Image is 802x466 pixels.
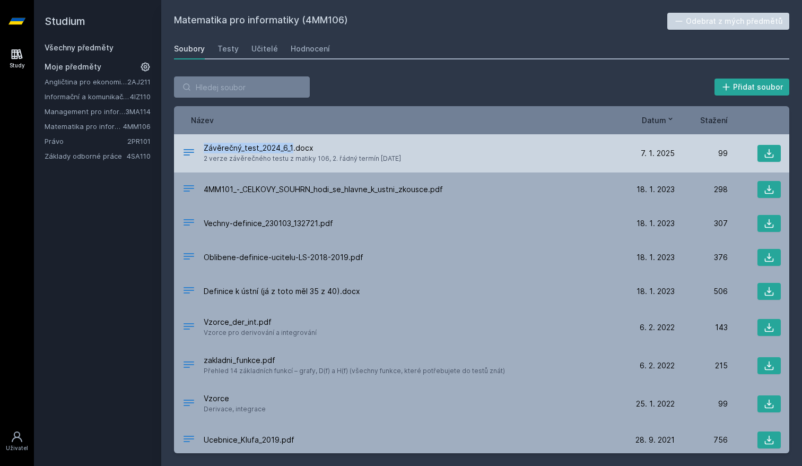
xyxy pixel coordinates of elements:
div: 99 [675,399,728,409]
span: 25. 1. 2022 [636,399,675,409]
span: 4MM101_-_CELKOVY_SOUHRN_hodi_se_hlavne_k_ustni_zkousce.pdf [204,184,443,195]
a: Soubory [174,38,205,59]
a: 4SA110 [127,152,151,160]
span: Oblibene-definice-ucitelu-LS-2018-2019.pdf [204,252,363,263]
span: Datum [642,115,666,126]
a: Matematika pro informatiky [45,121,123,132]
span: 28. 9. 2021 [635,435,675,445]
div: .PDF [182,396,195,412]
div: 307 [675,218,728,229]
div: DOCX [182,284,195,299]
span: Vechny-definice_230103_132721.pdf [204,218,333,229]
span: 18. 1. 2023 [637,184,675,195]
span: 6. 2. 2022 [640,322,675,333]
div: PDF [182,433,195,448]
span: 18. 1. 2023 [637,286,675,297]
div: Soubory [174,44,205,54]
a: Informační a komunikační technologie [45,91,130,102]
a: 3MA114 [125,107,151,116]
div: Study [10,62,25,70]
a: Všechny předměty [45,43,114,52]
span: Definice k ústní (já z toto měl 35 z 40).docx [204,286,360,297]
a: 4IZ110 [130,92,151,101]
div: DOCX [182,146,195,161]
div: 506 [675,286,728,297]
button: Název [191,115,214,126]
a: Uživatel [2,425,32,458]
a: Hodnocení [291,38,330,59]
a: Angličtina pro ekonomická studia 1 (B2/C1) [45,76,127,87]
div: 215 [675,360,728,371]
div: PDF [182,250,195,265]
span: 7. 1. 2025 [641,148,675,159]
input: Hledej soubor [174,76,310,98]
span: Vzorce [204,393,266,404]
div: Testy [217,44,239,54]
div: Hodnocení [291,44,330,54]
div: Učitelé [251,44,278,54]
span: 6. 2. 2022 [640,360,675,371]
span: zakladni_funkce.pdf [204,355,505,366]
a: 2PR101 [127,137,151,145]
span: Ucebnice_Klufa_2019.pdf [204,435,294,445]
div: 756 [675,435,728,445]
span: Vzorce_der_int.pdf [204,317,317,327]
button: Odebrat z mých předmětů [667,13,790,30]
button: Datum [642,115,675,126]
div: 376 [675,252,728,263]
span: 18. 1. 2023 [637,252,675,263]
a: Právo [45,136,127,146]
span: 2 verze závěrečného testu z matiky 106, 2. řádný termín [DATE] [204,153,401,164]
div: 99 [675,148,728,159]
a: Učitelé [251,38,278,59]
div: PDF [182,182,195,197]
div: PDF [182,216,195,231]
a: Základy odborné práce [45,151,127,161]
a: Management pro informatiky a statistiky [45,106,125,117]
a: 4MM106 [123,122,151,131]
span: Závěrečný_test_2024_6_1.docx [204,143,401,153]
div: PDF [182,320,195,335]
span: Vzorce pro derivování a integrování [204,327,317,338]
div: PDF [182,358,195,374]
span: Přehled 14 základních funkcí – grafy, D(f) a H(f) (všechny funkce, které potřebujete do testů znát) [204,366,505,376]
div: 298 [675,184,728,195]
div: 143 [675,322,728,333]
div: Uživatel [6,444,28,452]
button: Přidat soubor [714,79,790,96]
a: Study [2,42,32,75]
h2: Matematika pro informatiky (4MM106) [174,13,667,30]
a: 2AJ211 [127,77,151,86]
button: Stažení [700,115,728,126]
span: 18. 1. 2023 [637,218,675,229]
a: Testy [217,38,239,59]
span: Derivace, integrace [204,404,266,415]
span: Moje předměty [45,62,101,72]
